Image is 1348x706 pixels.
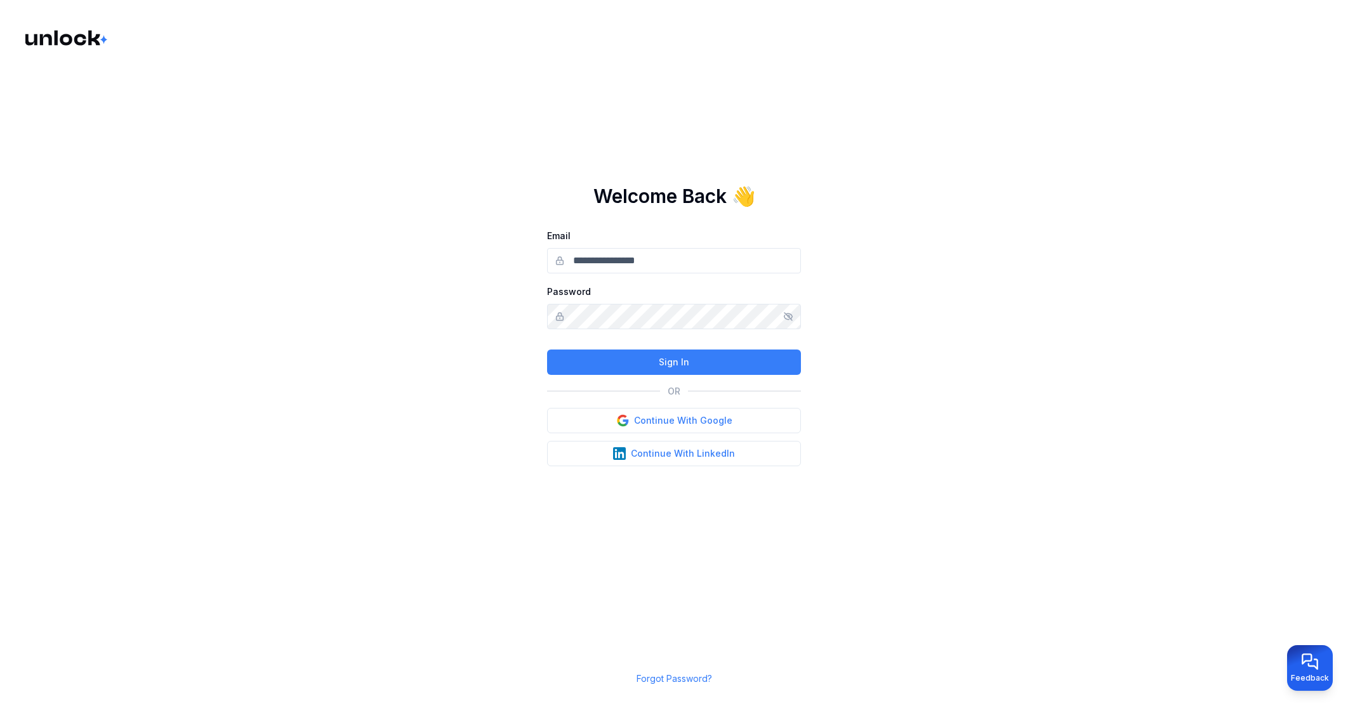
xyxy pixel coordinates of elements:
[547,230,571,241] label: Email
[25,30,109,46] img: Logo
[547,350,801,375] button: Sign In
[1291,673,1329,683] span: Feedback
[1287,645,1333,691] button: Provide feedback
[637,673,712,684] a: Forgot Password?
[547,441,801,466] button: Continue With LinkedIn
[783,311,793,322] button: Show/hide password
[593,185,755,207] h1: Welcome Back 👋
[547,286,591,297] label: Password
[668,385,680,398] p: OR
[547,408,801,433] button: Continue With Google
